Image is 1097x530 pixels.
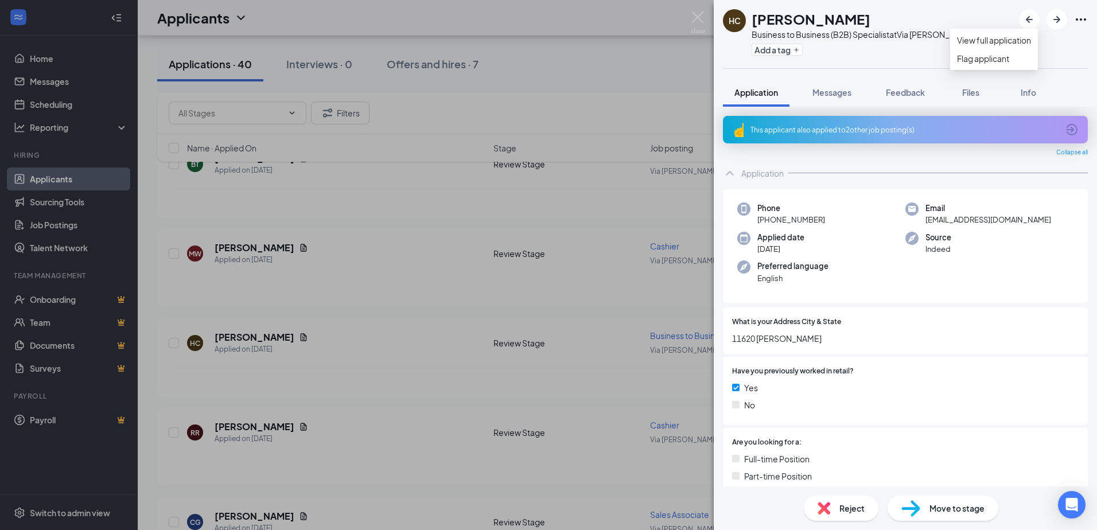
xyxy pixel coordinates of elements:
[925,243,951,255] span: Indeed
[734,87,778,98] span: Application
[757,272,828,284] span: English
[1056,148,1088,157] span: Collapse all
[744,399,755,411] span: No
[757,243,804,255] span: [DATE]
[1021,87,1036,98] span: Info
[925,214,1051,225] span: [EMAIL_ADDRESS][DOMAIN_NAME]
[732,366,854,377] span: Have you previously worked in retail?
[925,232,951,243] span: Source
[1050,13,1064,26] svg: ArrowRight
[744,381,758,394] span: Yes
[757,260,828,272] span: Preferred language
[757,202,825,214] span: Phone
[744,453,810,465] span: Full-time Position
[1022,13,1036,26] svg: ArrowLeftNew
[1065,123,1079,137] svg: ArrowCircle
[752,44,803,56] button: PlusAdd a tag
[750,125,1058,135] div: This applicant also applied to 2 other job posting(s)
[1047,9,1067,30] button: ArrowRight
[729,15,741,26] div: HC
[793,46,800,53] svg: Plus
[741,167,784,179] div: Application
[1019,9,1040,30] button: ArrowLeftNew
[732,332,1079,345] span: 11620 [PERSON_NAME]
[886,87,925,98] span: Feedback
[929,502,985,515] span: Move to stage
[757,232,804,243] span: Applied date
[752,9,870,29] h1: [PERSON_NAME]
[962,87,979,98] span: Files
[839,502,865,515] span: Reject
[723,166,737,180] svg: ChevronUp
[732,437,802,448] span: Are you looking for a:
[752,29,975,40] div: Business to Business (B2B) Specialist at Via [PERSON_NAME]
[925,202,1051,214] span: Email
[1074,13,1088,26] svg: Ellipses
[1058,491,1086,519] div: Open Intercom Messenger
[957,34,1031,46] a: View full application
[744,470,812,482] span: Part-time Position
[812,87,851,98] span: Messages
[732,317,841,328] span: What is your Address City & State
[757,214,825,225] span: [PHONE_NUMBER]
